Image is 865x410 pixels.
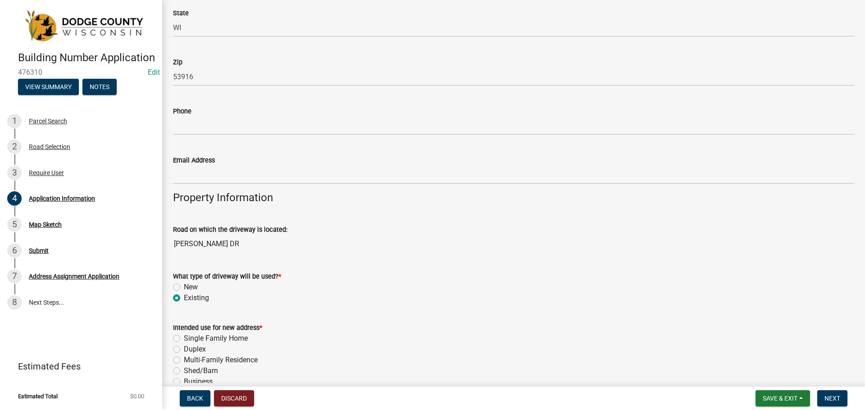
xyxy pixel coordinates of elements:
[18,9,148,42] img: Dodge County, Wisconsin
[148,68,160,77] a: Edit
[184,293,209,303] label: Existing
[184,344,206,355] label: Duplex
[173,158,215,164] label: Email Address
[7,191,22,206] div: 4
[29,273,119,279] div: Address Assignment Application
[173,325,262,331] label: Intended use for new address
[7,114,22,128] div: 1
[18,79,79,95] button: View Summary
[18,51,155,64] h4: Building Number Application
[29,118,67,124] div: Parcel Search
[82,79,117,95] button: Notes
[184,355,258,365] label: Multi-Family Residence
[7,357,148,375] a: Estimated Fees
[148,68,160,77] wm-modal-confirm: Edit Application Number
[763,395,797,402] span: Save & Exit
[18,84,79,91] wm-modal-confirm: Summary
[29,195,95,202] div: Application Information
[824,395,840,402] span: Next
[18,393,58,399] span: Estimated Total
[184,282,198,293] label: New
[187,395,203,402] span: Back
[180,390,210,406] button: Back
[18,68,144,77] span: 476310
[7,140,22,154] div: 2
[29,248,49,254] div: Submit
[173,191,854,204] h4: Property Information
[82,84,117,91] wm-modal-confirm: Notes
[173,274,281,280] label: What type of driveway will be used?
[173,59,182,66] label: Zip
[184,365,218,376] label: Shed/Barn
[184,376,213,387] label: Business
[7,217,22,232] div: 5
[7,166,22,180] div: 3
[130,393,144,399] span: $0.00
[817,390,847,406] button: Next
[29,144,70,150] div: Road Selection
[7,269,22,284] div: 7
[214,390,254,406] button: Discard
[7,243,22,258] div: 6
[173,10,189,17] label: State
[7,295,22,310] div: 8
[29,221,62,228] div: Map Sketch
[756,390,810,406] button: Save & Exit
[173,108,191,115] label: Phone
[184,333,248,344] label: Single Family Home
[29,170,64,176] div: Require User
[173,227,287,233] label: Road on which the driveway is located:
